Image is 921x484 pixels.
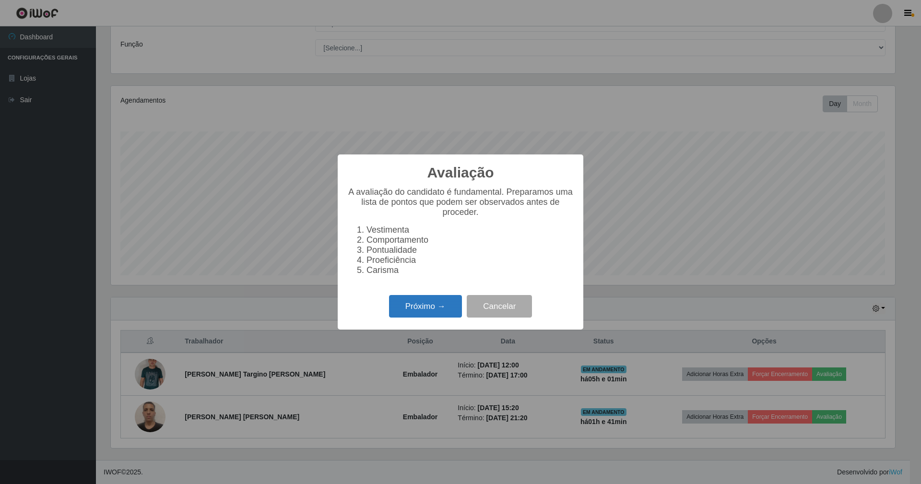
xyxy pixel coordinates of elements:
[389,295,462,318] button: Próximo →
[366,265,574,275] li: Carisma
[366,235,574,245] li: Comportamento
[427,164,494,181] h2: Avaliação
[347,187,574,217] p: A avaliação do candidato é fundamental. Preparamos uma lista de pontos que podem ser observados a...
[366,245,574,255] li: Pontualidade
[467,295,532,318] button: Cancelar
[366,255,574,265] li: Proeficiência
[366,225,574,235] li: Vestimenta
